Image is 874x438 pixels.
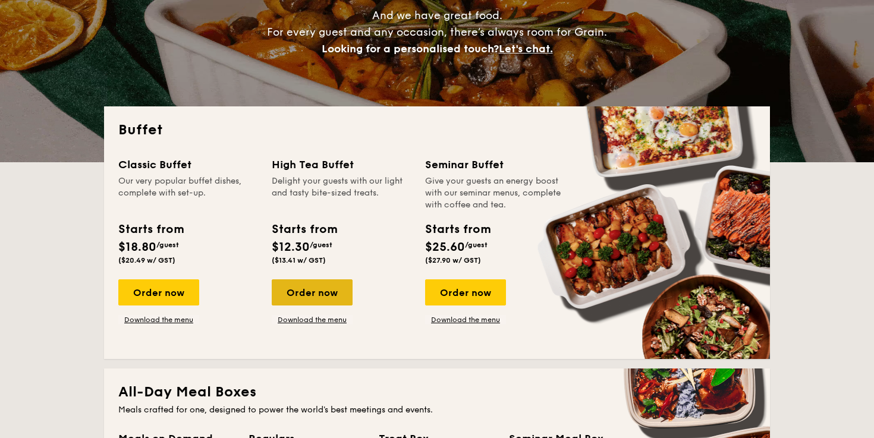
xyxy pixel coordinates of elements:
[322,42,499,55] span: Looking for a personalised touch?
[118,383,756,402] h2: All-Day Meal Boxes
[425,256,481,264] span: ($27.90 w/ GST)
[118,175,257,211] div: Our very popular buffet dishes, complete with set-up.
[118,156,257,173] div: Classic Buffet
[465,241,488,249] span: /guest
[118,279,199,305] div: Order now
[425,315,506,324] a: Download the menu
[272,279,353,305] div: Order now
[272,315,353,324] a: Download the menu
[156,241,179,249] span: /guest
[118,240,156,254] span: $18.80
[310,241,332,249] span: /guest
[267,9,607,55] span: And we have great food. For every guest and any occasion, there’s always room for Grain.
[118,315,199,324] a: Download the menu
[425,279,506,305] div: Order now
[272,256,326,264] span: ($13.41 w/ GST)
[272,175,411,211] div: Delight your guests with our light and tasty bite-sized treats.
[272,240,310,254] span: $12.30
[118,121,756,140] h2: Buffet
[425,240,465,254] span: $25.60
[118,404,756,416] div: Meals crafted for one, designed to power the world's best meetings and events.
[118,256,175,264] span: ($20.49 w/ GST)
[272,220,337,238] div: Starts from
[425,156,564,173] div: Seminar Buffet
[425,175,564,211] div: Give your guests an energy boost with our seminar menus, complete with coffee and tea.
[425,220,490,238] div: Starts from
[118,220,183,238] div: Starts from
[499,42,553,55] span: Let's chat.
[272,156,411,173] div: High Tea Buffet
